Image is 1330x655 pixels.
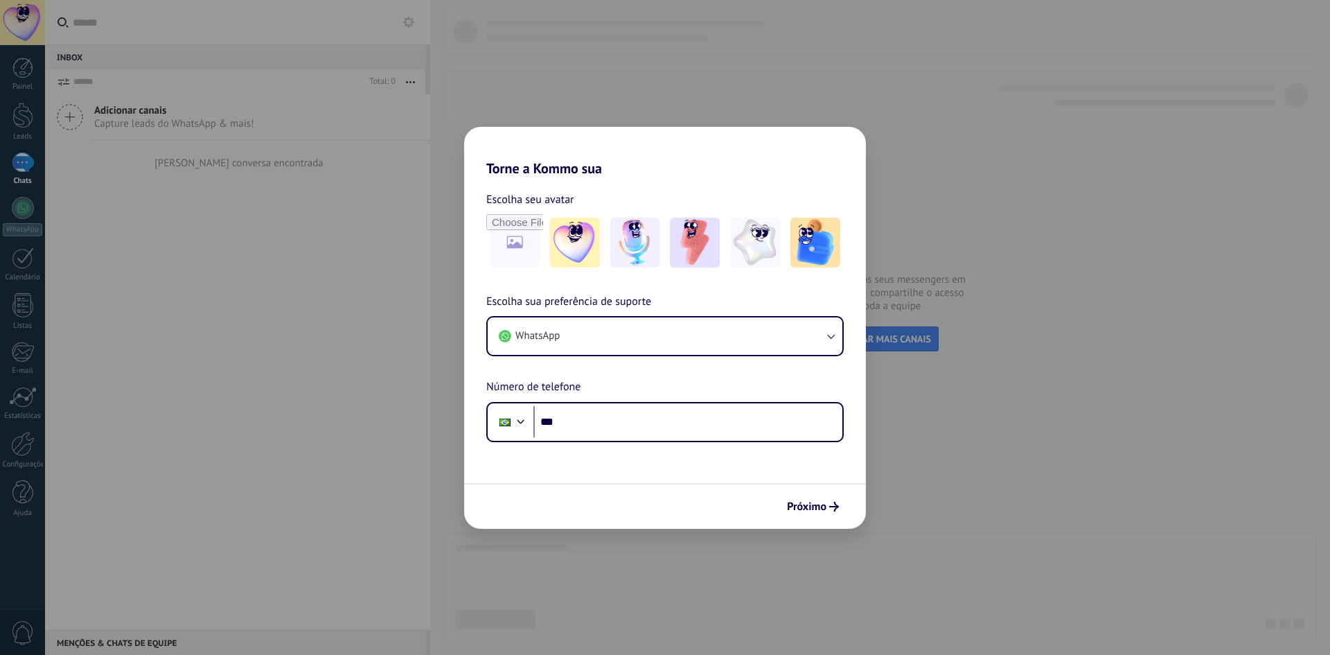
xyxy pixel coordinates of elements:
[486,378,580,396] span: Número de telefone
[492,408,518,437] div: Brazil: + 55
[790,218,840,268] img: -5.jpeg
[781,495,845,518] button: Próximo
[550,218,600,268] img: -1.jpeg
[464,127,866,177] h2: Torne a Kommo sua
[486,293,651,311] span: Escolha sua preferência de suporte
[488,317,842,355] button: WhatsApp
[610,218,660,268] img: -2.jpeg
[486,191,574,209] span: Escolha seu avatar
[730,218,780,268] img: -4.jpeg
[670,218,720,268] img: -3.jpeg
[787,502,826,512] span: Próximo
[515,329,560,343] span: WhatsApp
